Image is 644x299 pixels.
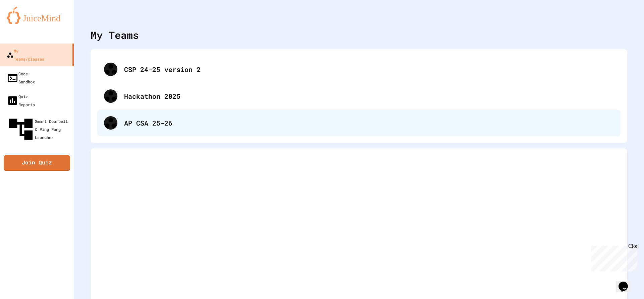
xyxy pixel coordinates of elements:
[7,70,35,86] div: Code Sandbox
[7,92,35,108] div: Quiz Reports
[91,27,139,43] div: My Teams
[97,83,621,109] div: Hackathon 2025
[97,109,621,136] div: AP CSA 25-26
[7,115,71,143] div: Smart Doorbell & Ping Pong Launcher
[124,118,614,128] div: AP CSA 25-26
[588,243,637,272] iframe: chat widget
[7,7,67,24] img: logo-orange.svg
[124,91,614,101] div: Hackathon 2025
[3,3,46,43] div: Chat with us now!Close
[4,155,70,171] a: Join Quiz
[124,64,614,74] div: CSP 24-25 version 2
[7,47,44,63] div: My Teams/Classes
[97,56,621,83] div: CSP 24-25 version 2
[616,272,637,292] iframe: chat widget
